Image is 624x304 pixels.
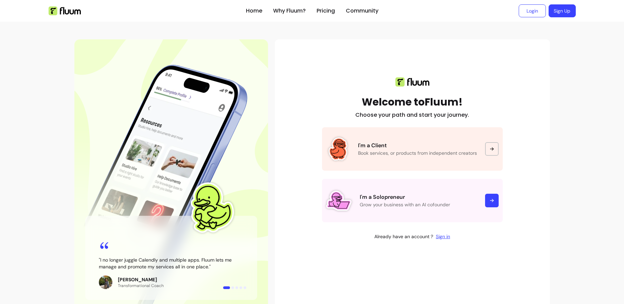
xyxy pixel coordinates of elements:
[346,7,378,15] a: Community
[326,188,352,213] img: Fluum Duck sticker
[549,4,576,17] a: Sign Up
[395,77,429,87] img: Fluum logo
[358,141,477,150] p: I'm a Client
[360,201,477,208] p: Grow your business with an AI cofounder
[273,7,306,15] a: Why Fluum?
[436,233,450,240] a: Sign in
[326,137,350,161] img: Fluum Duck sticker
[181,177,242,237] img: Fluum Duck sticker
[355,111,469,119] h2: Choose your path and start your journey.
[99,275,112,289] img: Review avatar
[322,179,503,222] a: Fluum Duck stickerI'm a SolopreneurGrow your business with an AI cofounder
[374,233,433,240] p: Already have an account ?
[246,7,262,15] a: Home
[322,127,503,171] a: Fluum Duck stickerI'm a ClientBook services, or products from independent creators
[358,150,477,156] p: Book services, or products from independent creators
[49,6,81,15] img: Fluum Logo
[118,276,164,283] p: [PERSON_NAME]
[360,193,477,201] p: I'm a Solopreneur
[362,96,463,108] h1: Welcome to Fluum!
[118,283,164,288] p: Transformational Coach
[519,4,546,17] a: Login
[317,7,335,15] a: Pricing
[99,256,244,270] blockquote: " I no longer juggle Calendly and multiple apps. Fluum lets me manage and promote my services all...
